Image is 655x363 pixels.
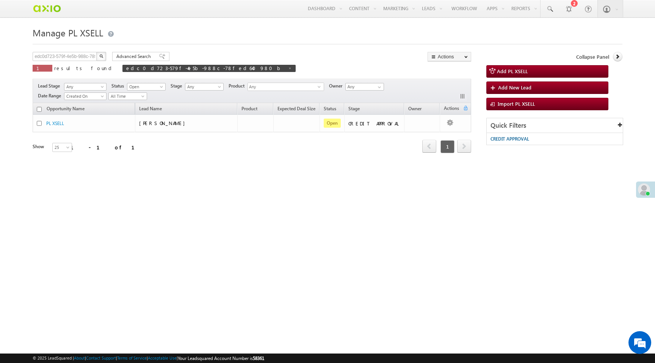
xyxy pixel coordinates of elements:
span: Manage PL XSELL [33,27,103,39]
span: next [457,140,471,153]
img: Custom Logo [33,2,61,15]
input: Type to Search [345,83,384,91]
span: select [318,85,324,88]
a: All Time [108,92,147,100]
span: 1 [440,140,454,153]
span: © 2025 LeadSquared | | | | | [33,355,264,362]
span: prev [422,140,436,153]
span: 1 [36,65,49,71]
div: CREDIT APPROVAL [348,120,401,127]
span: Date Range [38,92,64,99]
span: All Time [109,93,145,100]
span: Expected Deal Size [277,106,315,111]
span: Any [248,83,318,92]
img: Search [99,54,103,58]
span: Collapse Panel [576,53,609,60]
a: Acceptable Use [148,355,177,360]
a: Terms of Service [117,355,147,360]
span: Stage [348,106,360,111]
span: Opportunity Name [47,106,85,111]
a: Expected Deal Size [274,105,319,114]
span: 58361 [253,355,264,361]
div: Show [33,143,46,150]
span: edc0d723-579f-4e5b-988c-78fed640980b [126,65,284,71]
div: Quick Filters [487,118,623,133]
span: Owner [408,106,422,111]
span: Open [324,119,341,128]
div: 1 - 1 of 1 [71,143,144,152]
span: Actions [440,104,463,114]
span: Add New Lead [498,84,531,91]
a: prev [422,141,436,153]
span: Lead Name [135,105,166,114]
span: Product [241,106,257,111]
span: Status [111,83,127,89]
a: Show All Items [374,83,383,91]
a: Opportunity Name [43,105,88,114]
a: Contact Support [86,355,116,360]
div: Any [248,83,324,91]
span: Product [229,83,248,89]
span: Add PL XSELL [497,68,528,74]
span: Stage [171,83,185,89]
a: next [457,141,471,153]
span: [PERSON_NAME] [139,120,189,126]
span: Created On [64,93,104,100]
span: Lead Stage [38,83,63,89]
button: Actions [428,52,471,61]
a: PL XSELL [46,120,64,126]
a: Stage [345,105,364,114]
a: Any [185,83,224,91]
span: Any [185,83,221,90]
span: Owner [329,83,345,89]
span: 25 [53,144,73,151]
span: Open [127,83,163,90]
a: Status [320,105,340,114]
a: 25 [52,143,72,152]
span: CREDIT APPROVAL [490,136,529,142]
span: Import PL XSELL [498,100,535,107]
input: Check all records [37,107,42,112]
span: results found [54,65,114,71]
a: Any [64,83,107,91]
a: Open [127,83,166,91]
a: Created On [64,92,107,100]
span: Any [64,83,104,90]
a: About [74,355,85,360]
span: Your Leadsquared Account Number is [178,355,264,361]
span: Advanced Search [116,53,153,60]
